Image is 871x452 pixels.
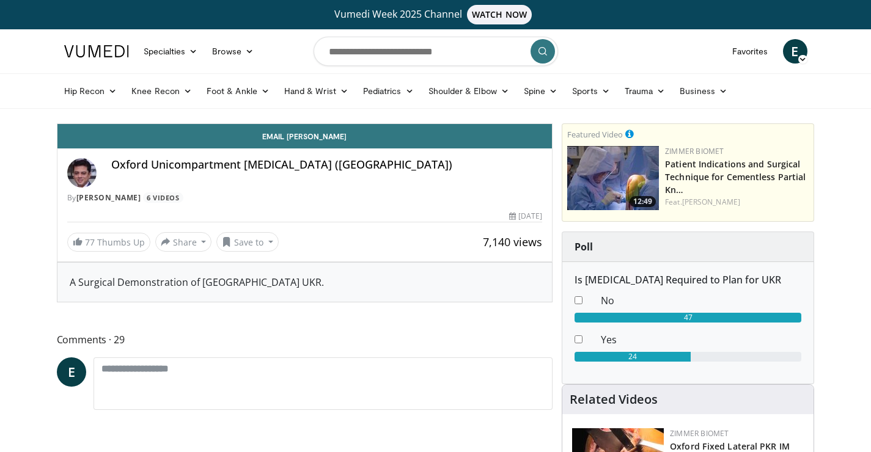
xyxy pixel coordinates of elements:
[136,39,205,64] a: Specialties
[155,232,212,252] button: Share
[85,236,95,248] span: 77
[783,39,807,64] a: E
[421,79,516,103] a: Shoulder & Elbow
[57,79,125,103] a: Hip Recon
[575,313,801,323] div: 47
[467,5,532,24] span: WATCH NOW
[617,79,673,103] a: Trauma
[57,332,553,348] span: Comments 29
[665,146,724,156] a: Zimmer Biomet
[665,158,806,195] a: Patient Indications and Surgical Technique for Cementless Partial Kn…
[567,129,623,140] small: Featured Video
[565,79,617,103] a: Sports
[509,211,542,222] div: [DATE]
[216,232,279,252] button: Save to
[67,158,97,188] img: Avatar
[76,192,141,203] a: [PERSON_NAME]
[124,79,199,103] a: Knee Recon
[356,79,421,103] a: Pediatrics
[570,392,658,407] h4: Related Videos
[57,357,86,387] a: E
[67,192,543,203] div: By
[66,5,806,24] a: Vumedi Week 2025 ChannelWATCH NOW
[483,235,542,249] span: 7,140 views
[111,158,543,172] h4: Oxford Unicompartment [MEDICAL_DATA] ([GEOGRAPHIC_DATA])
[682,197,740,207] a: [PERSON_NAME]
[143,192,183,203] a: 6 Videos
[575,274,801,286] h6: Is [MEDICAL_DATA] Required to Plan for UKR
[665,197,809,208] div: Feat.
[592,332,810,347] dd: Yes
[575,352,691,362] div: 24
[67,233,150,252] a: 77 Thumbs Up
[670,428,729,439] a: Zimmer Biomet
[725,39,776,64] a: Favorites
[314,37,558,66] input: Search topics, interventions
[567,146,659,210] a: 12:49
[575,240,593,253] strong: Poll
[567,146,659,210] img: 2c28c705-9b27-4f8d-ae69-2594b16edd0d.150x105_q85_crop-smart_upscale.jpg
[199,79,277,103] a: Foot & Ankle
[57,124,553,148] a: Email [PERSON_NAME]
[516,79,565,103] a: Spine
[630,196,656,207] span: 12:49
[70,275,540,290] div: A Surgical Demonstration of [GEOGRAPHIC_DATA] UKR.
[592,293,810,308] dd: No
[277,79,356,103] a: Hand & Wrist
[672,79,735,103] a: Business
[205,39,261,64] a: Browse
[64,45,129,57] img: VuMedi Logo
